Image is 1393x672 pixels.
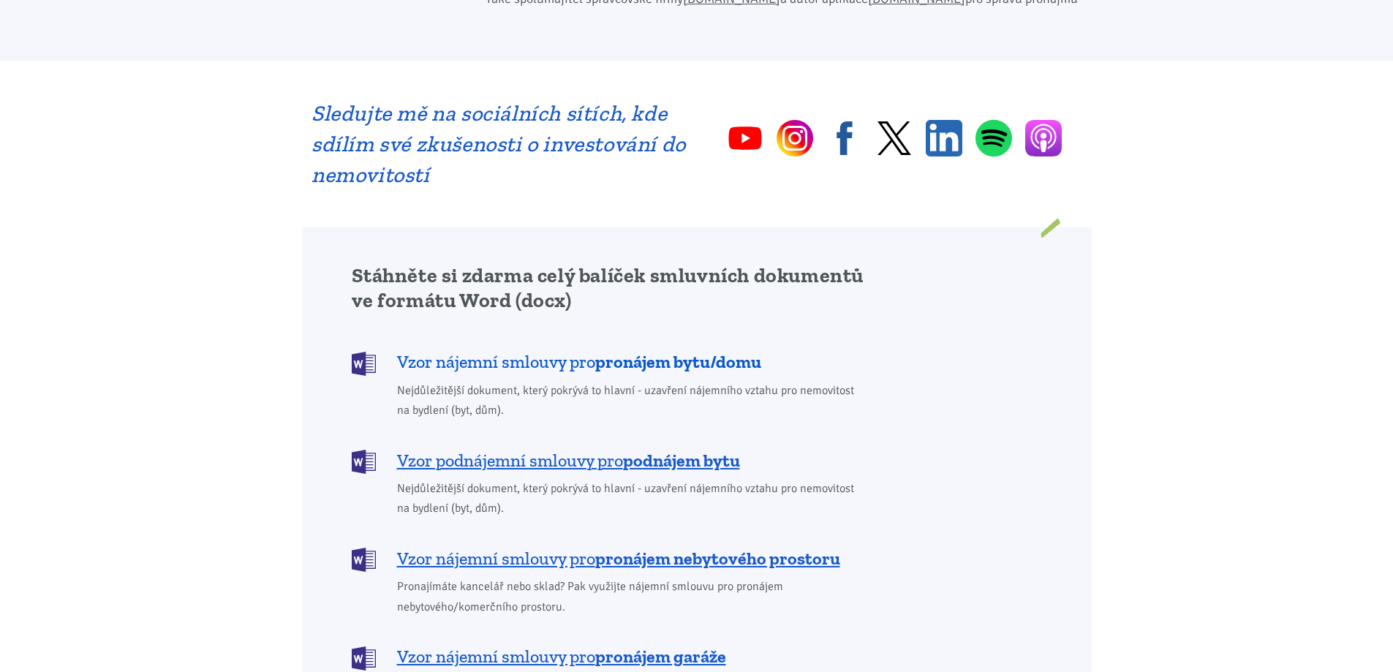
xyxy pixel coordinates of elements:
b: pronájem garáže [595,646,726,667]
span: Vzor podnájemní smlouvy pro [397,449,740,472]
img: DOCX (Word) [352,548,376,572]
a: Instagram [777,120,813,156]
b: pronájem bytu/domu [595,351,761,372]
h2: Stáhněte si zdarma celý balíček smluvních dokumentů ve formátu Word (docx) [352,263,864,313]
a: Linkedin [926,120,962,156]
b: pronájem nebytového prostoru [595,548,840,569]
a: Twitter [876,120,913,156]
a: Facebook [826,120,863,156]
span: Vzor nájemní smlouvy pro [397,547,840,570]
a: YouTube [727,120,763,156]
span: Pronajímáte kancelář nebo sklad? Pak využijte nájemní smlouvu pro pronájem nebytového/komerčního ... [397,577,864,616]
img: DOCX (Word) [352,352,376,376]
h2: Sledujte mě na sociálních sítích, kde sdílím své zkušenosti o investování do nemovitostí [312,98,687,190]
span: Vzor nájemní smlouvy pro [397,350,761,374]
a: Spotify [975,119,1012,157]
span: Nejdůležitější dokument, který pokrývá to hlavní - uzavření nájemního vztahu pro nemovitost na by... [397,479,864,518]
a: Vzor nájemní smlouvy propronájem nebytového prostoru [352,546,864,570]
img: DOCX (Word) [352,450,376,474]
a: Vzor nájemní smlouvy propronájem bytu/domu [352,350,864,374]
span: Nejdůležitější dokument, který pokrývá to hlavní - uzavření nájemního vztahu pro nemovitost na by... [397,381,864,420]
b: podnájem bytu [623,450,740,471]
span: Vzor nájemní smlouvy pro [397,645,726,668]
a: Vzor podnájemní smlouvy propodnájem bytu [352,448,864,472]
a: Vzor nájemní smlouvy propronájem garáže [352,645,864,669]
img: DOCX (Word) [352,646,376,671]
a: Apple Podcasts [1025,120,1062,156]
